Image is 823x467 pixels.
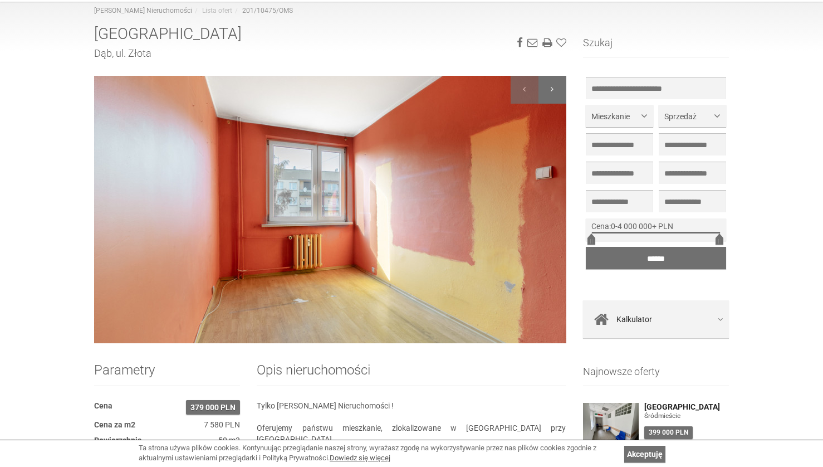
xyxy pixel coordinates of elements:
[624,446,665,463] a: Akceptuję
[242,7,293,14] a: 201/10475/OMS
[94,435,240,446] dd: 50 m2
[94,419,240,430] dd: 7 580 PLN
[94,419,135,430] dt: Cena za m2
[94,363,240,386] h2: Parametry
[94,48,566,59] h2: Dąb, ul. Złota
[618,222,673,231] span: 4 000 000+ PLN
[257,363,566,386] h2: Opis nieruchomości
[583,366,729,386] h3: Najnowsze oferty
[94,26,566,43] h1: [GEOGRAPHIC_DATA]
[586,218,727,241] div: -
[192,6,232,16] li: Lista ofert
[186,400,240,415] span: 379 000 PLN
[586,105,653,127] button: Mieszkanie
[94,400,112,411] dt: Cena
[644,426,693,439] div: 399 000 PLN
[94,76,566,343] img: Mieszkanie Sprzedaż Katowice Dąb Złota
[330,454,390,462] a: Dowiedz się więcej
[94,435,142,446] dt: Powierzchnia
[659,105,726,127] button: Sprzedaż
[583,37,729,57] h3: Szukaj
[644,411,729,421] figure: Śródmieście
[644,403,729,411] a: [GEOGRAPHIC_DATA]
[139,443,619,464] div: Ta strona używa plików cookies. Kontynuując przeglądanie naszej strony, wyrażasz zgodę na wykorzy...
[611,222,615,231] span: 0
[664,111,712,122] span: Sprzedaż
[591,222,611,231] span: Cena:
[591,111,639,122] span: Mieszkanie
[94,7,192,14] a: [PERSON_NAME] Nieruchomości
[616,312,652,327] span: Kalkulator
